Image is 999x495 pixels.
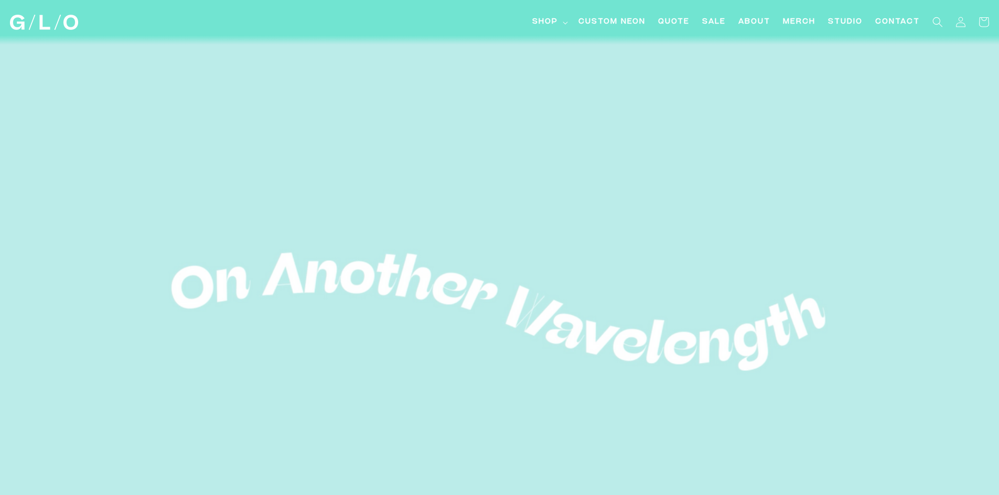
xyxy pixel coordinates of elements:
a: Custom Neon [572,10,652,34]
a: GLO Studio [6,11,82,34]
span: Merch [783,17,815,28]
span: Custom Neon [578,17,646,28]
a: Contact [869,10,926,34]
span: Studio [828,17,863,28]
a: Merch [777,10,822,34]
summary: Shop [526,10,572,34]
a: Studio [822,10,869,34]
a: About [732,10,777,34]
a: Quote [652,10,696,34]
span: SALE [702,17,726,28]
a: SALE [696,10,732,34]
span: About [738,17,770,28]
span: Shop [532,17,558,28]
img: GLO Studio [10,15,78,30]
summary: Search [926,10,949,34]
span: Quote [658,17,690,28]
span: Contact [875,17,920,28]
